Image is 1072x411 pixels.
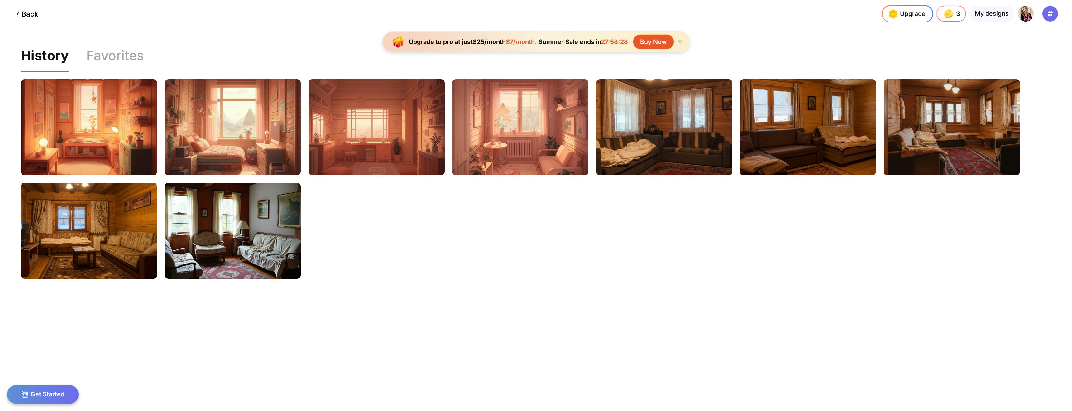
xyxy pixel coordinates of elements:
span: 27:58:28 [601,38,628,46]
span: $25/month [473,38,506,46]
img: McCarty_J%2020_1_pp.jpg [1018,6,1033,22]
img: efc1da0c-cbff-43a8-b0cc-c752399c9b4bc39ee8ed-913c-4626-a66c-e32a70d48c79.webp [884,79,1020,175]
img: upgrade-banner-new-year-icon.gif [390,33,407,51]
img: 16fdba15-ba4c-4e57-8bbe-775eed456e1ddee9ebab-d059-4fc8-83ef-ed1b40655802.webp [740,79,876,175]
img: 09888550988972.webp [165,183,301,279]
span: 3 [956,10,961,17]
img: fc13cb4b-c9f2-440b-9167-61004a790fd078c92694-696a-4760-b175-e46e27accda1.webp [596,79,732,175]
div: History [21,49,69,72]
img: 6fcb4a9f-8d54-433b-923d-98ea8eb3449544089b8e-2e0b-46ca-bac5-8ffaff76f8e9.webp [452,79,588,175]
div: Favorites [86,49,144,72]
img: upgrade-nav-btn-icon.gif [886,7,900,21]
div: Back [14,10,38,18]
div: Summer Sale ends in [537,38,630,46]
div: Buy Now [633,35,674,49]
img: 7b4555ae-1b68-4af4-905f-f717b171083173bb9f9f-febc-46b8-a57a-669eee17ed0f.webp [21,183,157,279]
img: e3d0818c-00e6-4c78-bbf9-a5c51c2088bc1d492e60-b292-4588-b77c-75dce69fae71.webp [165,79,301,175]
img: de61f7fc-bc03-4273-9019-7e742ba808bc8ac3aff5-f861-4332-b26f-ccec656ad5ef.webp [309,79,445,175]
div: My designs [969,6,1015,22]
img: dc1e0a43-755e-4022-9f48-1182dc7bdeacdb460e19-75e3-4db8-8e7e-6c7531f4f348.webp [21,79,157,175]
div: Upgrade [886,7,926,21]
span: $7/month. [506,38,537,46]
div: Get Started [7,385,79,404]
div: Upgrade to pro at just [409,38,537,46]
